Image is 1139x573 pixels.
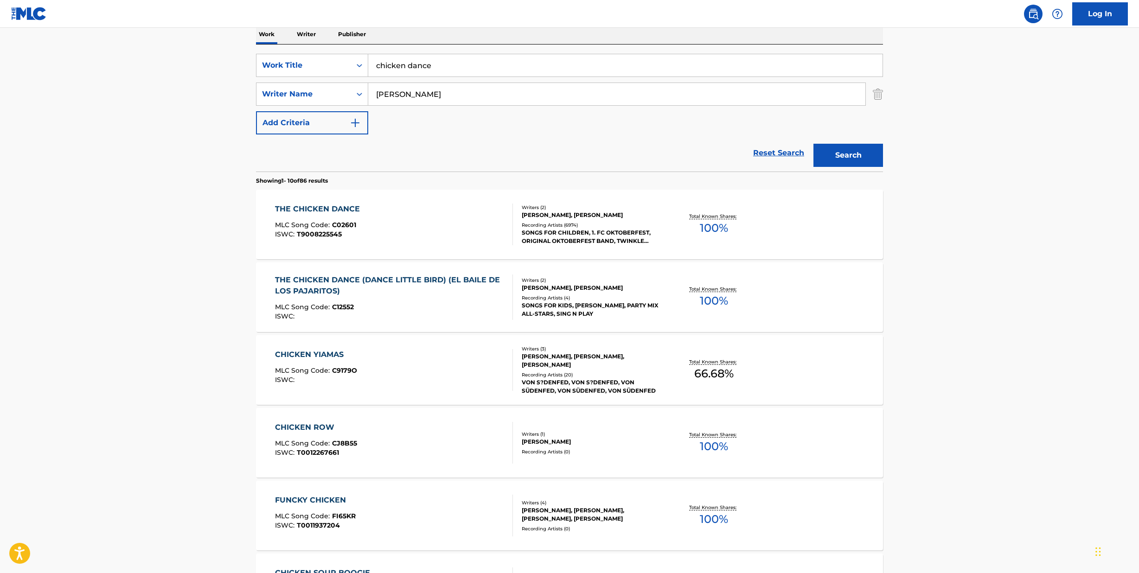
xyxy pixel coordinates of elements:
div: Writers ( 1 ) [522,431,662,438]
div: [PERSON_NAME], [PERSON_NAME] [522,284,662,292]
div: SONGS FOR CHILDREN, 1. FC OKTOBERFEST, ORIGINAL OKTOBERFEST BAND, TWINKLE TWINKLE LITTLE STAR, [P... [522,229,662,245]
span: ISWC : [275,376,297,384]
span: MLC Song Code : [275,303,332,311]
a: THE CHICKEN DANCEMLC Song Code:C02601ISWC:T9008225545Writers (2)[PERSON_NAME], [PERSON_NAME]Recor... [256,190,883,259]
span: 100 % [700,511,728,528]
span: C9179O [332,366,357,375]
div: Writers ( 3 ) [522,345,662,352]
div: Recording Artists ( 6974 ) [522,222,662,229]
div: THE CHICKEN DANCE [275,204,365,215]
span: ISWC : [275,230,297,238]
div: Recording Artists ( 0 ) [522,448,662,455]
span: ISWC : [275,448,297,457]
span: T0012267661 [297,448,339,457]
iframe: Chat Widget [1093,528,1139,573]
div: FUNCKY CHICKEN [275,495,356,506]
span: T0011937204 [297,521,340,529]
div: [PERSON_NAME], [PERSON_NAME], [PERSON_NAME] [522,352,662,369]
div: Recording Artists ( 4 ) [522,294,662,301]
div: CHICKEN ROW [275,422,357,433]
span: MLC Song Code : [275,221,332,229]
p: Writer [294,25,319,44]
span: ISWC : [275,312,297,320]
div: Work Title [262,60,346,71]
img: 9d2ae6d4665cec9f34b9.svg [350,117,361,128]
p: Total Known Shares: [689,286,739,293]
a: Reset Search [749,143,809,163]
img: search [1028,8,1039,19]
span: 66.68 % [694,365,734,382]
p: Total Known Shares: [689,358,739,365]
span: CJ8B55 [332,439,357,447]
span: C02601 [332,221,356,229]
span: T9008225545 [297,230,342,238]
a: THE CHICKEN DANCE (DANCE LITTLE BIRD) (EL BAILE DE LOS PAJARITOS)MLC Song Code:C12552ISWC:Writers... [256,262,883,332]
div: [PERSON_NAME] [522,438,662,446]
span: ISWC : [275,521,297,529]
a: CHICKEN YIAMASMLC Song Code:C9179OISWC:Writers (3)[PERSON_NAME], [PERSON_NAME], [PERSON_NAME]Reco... [256,335,883,405]
span: 100 % [700,438,728,455]
p: Publisher [335,25,369,44]
a: Public Search [1024,5,1043,23]
div: VON S?DENFED, VON S?DENFED, VON SÜDENFED, VON SÜDENFED, VON SÜDENFED [522,378,662,395]
img: help [1052,8,1063,19]
div: Writers ( 2 ) [522,277,662,284]
span: 100 % [700,293,728,309]
a: Log In [1072,2,1128,25]
span: 100 % [700,220,728,236]
p: Total Known Shares: [689,213,739,220]
span: MLC Song Code : [275,439,332,447]
div: SONGS FOR KIDS, [PERSON_NAME], PARTY MIX ALL-STARS, SING N PLAY [522,301,662,318]
div: [PERSON_NAME], [PERSON_NAME] [522,211,662,219]
button: Add Criteria [256,111,368,134]
button: Search [813,144,883,167]
div: Drag [1095,538,1101,566]
span: FI65KR [332,512,356,520]
div: Writer Name [262,89,346,100]
a: CHICKEN ROWMLC Song Code:CJ8B55ISWC:T0012267661Writers (1)[PERSON_NAME]Recording Artists (0)Total... [256,408,883,477]
img: MLC Logo [11,7,47,20]
a: FUNCKY CHICKENMLC Song Code:FI65KRISWC:T0011937204Writers (4)[PERSON_NAME], [PERSON_NAME], [PERSO... [256,481,883,550]
div: Recording Artists ( 20 ) [522,371,662,378]
img: Delete Criterion [873,83,883,106]
span: MLC Song Code : [275,512,332,520]
span: C12552 [332,303,354,311]
p: Total Known Shares: [689,431,739,438]
div: Writers ( 4 ) [522,499,662,506]
div: Writers ( 2 ) [522,204,662,211]
div: Recording Artists ( 0 ) [522,525,662,532]
form: Search Form [256,54,883,172]
span: MLC Song Code : [275,366,332,375]
p: Showing 1 - 10 of 86 results [256,177,328,185]
div: CHICKEN YIAMAS [275,349,357,360]
div: THE CHICKEN DANCE (DANCE LITTLE BIRD) (EL BAILE DE LOS PAJARITOS) [275,274,506,297]
p: Work [256,25,277,44]
p: Total Known Shares: [689,504,739,511]
div: Help [1048,5,1067,23]
div: [PERSON_NAME], [PERSON_NAME], [PERSON_NAME], [PERSON_NAME] [522,506,662,523]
